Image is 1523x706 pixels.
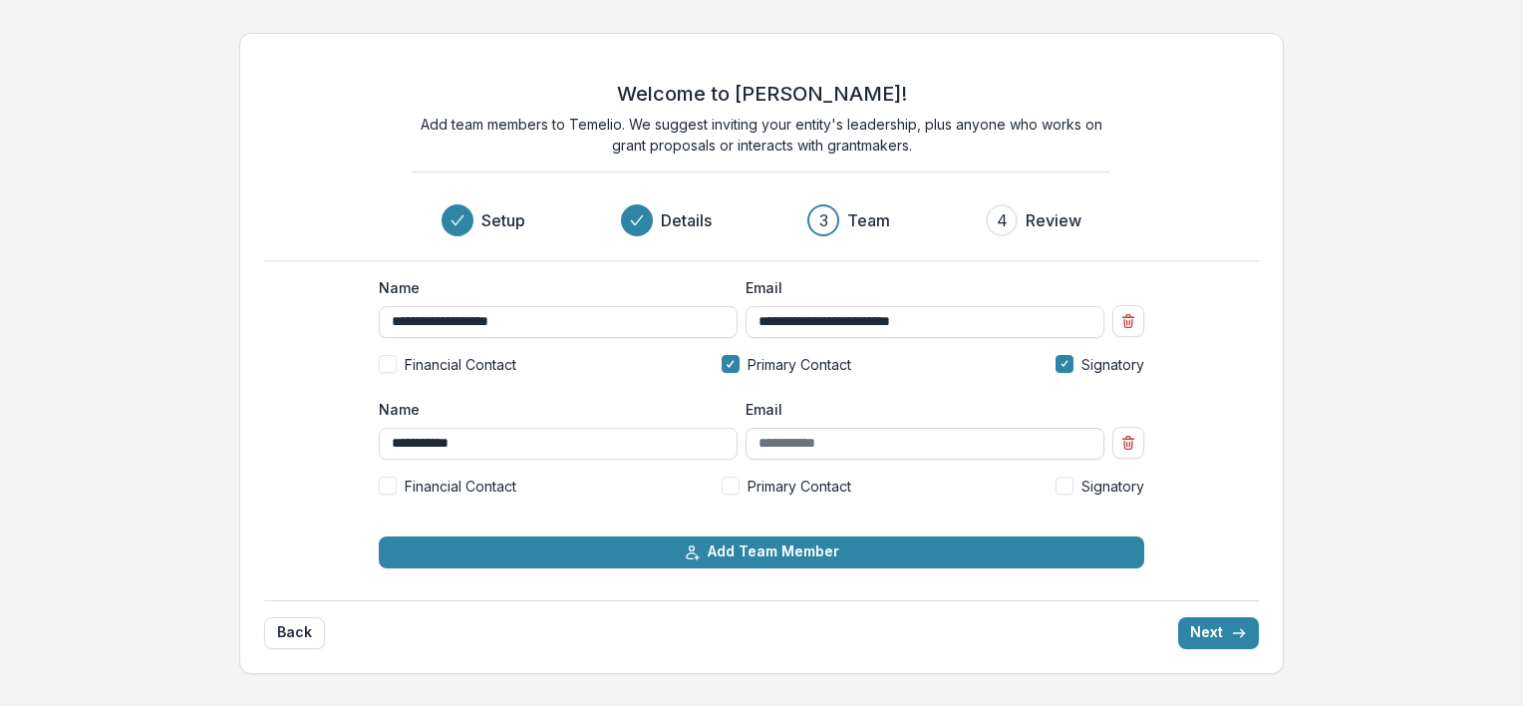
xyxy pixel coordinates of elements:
span: Primary Contact [748,476,851,497]
label: Name [379,277,726,298]
div: 4 [997,208,1008,232]
div: Progress [442,204,1081,236]
span: Financial Contact [405,354,516,375]
label: Email [746,277,1092,298]
button: Next [1178,617,1259,649]
h2: Welcome to [PERSON_NAME]! [617,82,907,106]
button: Add Team Member [379,536,1144,568]
span: Primary Contact [748,354,851,375]
div: 3 [819,208,828,232]
button: Back [264,617,325,649]
span: Signatory [1081,354,1144,375]
button: Remove team member [1112,305,1144,337]
h3: Setup [481,208,525,232]
label: Email [746,399,1092,420]
h3: Review [1026,208,1081,232]
span: Financial Contact [405,476,516,497]
h3: Team [847,208,890,232]
span: Signatory [1081,476,1144,497]
label: Name [379,399,726,420]
p: Add team members to Temelio. We suggest inviting your entity's leadership, plus anyone who works ... [413,114,1110,156]
button: Remove team member [1112,427,1144,459]
h3: Details [661,208,712,232]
